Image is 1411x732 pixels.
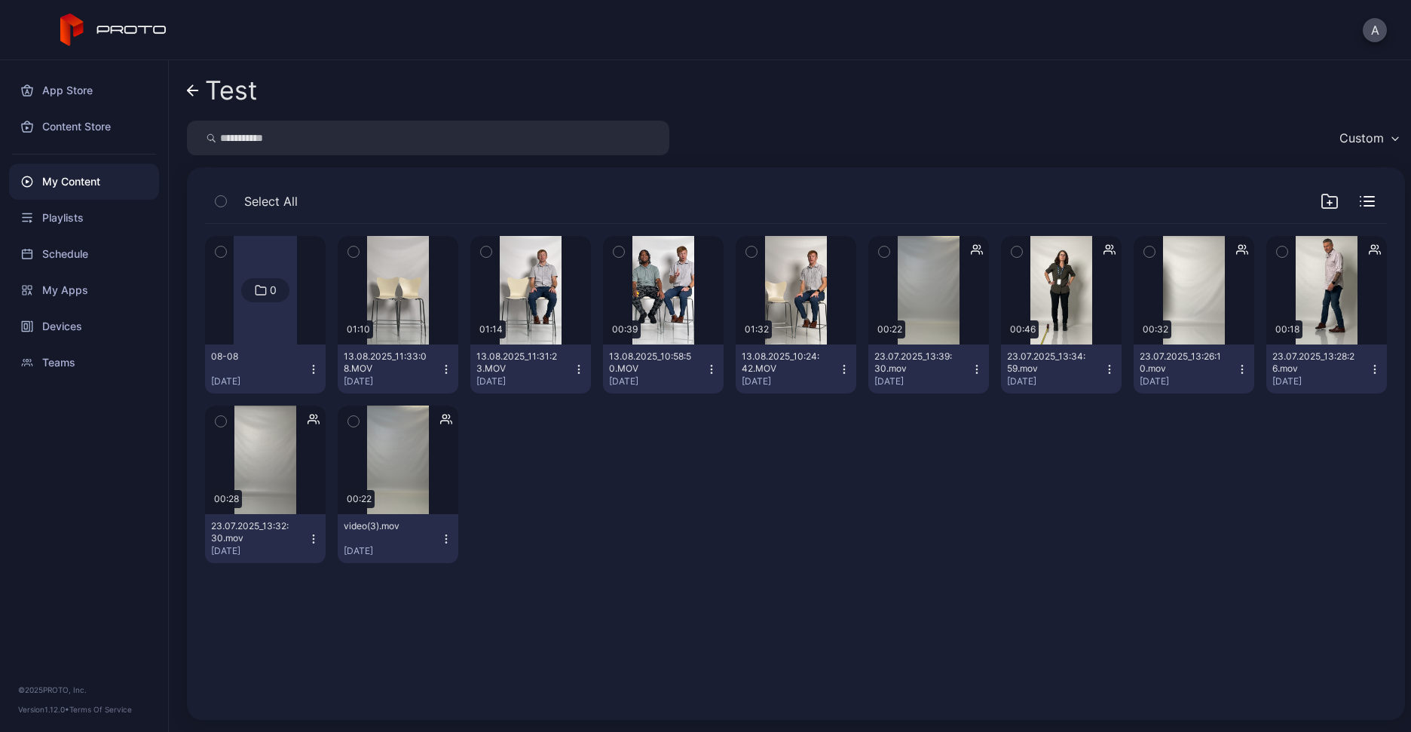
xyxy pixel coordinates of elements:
[344,351,427,375] div: 13.08.2025_11:33:08.MOV
[1134,345,1254,394] button: 23.07.2025_13:26:10.mov[DATE]
[18,684,150,696] div: © 2025 PROTO, Inc.
[69,705,132,714] a: Terms Of Service
[1272,351,1355,375] div: 23.07.2025_13:28:26.mov
[1140,375,1236,387] div: [DATE]
[609,351,692,375] div: 13.08.2025_10:58:50.MOV
[9,72,159,109] a: App Store
[244,192,298,210] span: Select All
[9,236,159,272] a: Schedule
[1007,351,1090,375] div: 23.07.2025_13:34:59.mov
[742,375,838,387] div: [DATE]
[1339,130,1384,145] div: Custom
[338,345,458,394] button: 13.08.2025_11:33:08.MOV[DATE]
[1332,121,1405,155] button: Custom
[609,375,705,387] div: [DATE]
[344,520,427,532] div: video(3).mov
[476,351,559,375] div: 13.08.2025_11:31:23.MOV
[476,375,573,387] div: [DATE]
[1007,375,1103,387] div: [DATE]
[1266,345,1387,394] button: 23.07.2025_13:28:26.mov[DATE]
[187,72,257,109] a: Test
[470,345,591,394] button: 13.08.2025_11:31:23.MOV[DATE]
[603,345,724,394] button: 13.08.2025_10:58:50.MOV[DATE]
[18,705,69,714] span: Version 1.12.0 •
[338,514,458,563] button: video(3).mov[DATE]
[211,375,308,387] div: [DATE]
[9,109,159,145] a: Content Store
[736,345,856,394] button: 13.08.2025_10:24:42.MOV[DATE]
[270,283,277,297] div: 0
[211,520,294,544] div: 23.07.2025_13:32:30.mov
[9,200,159,236] a: Playlists
[344,545,440,557] div: [DATE]
[211,545,308,557] div: [DATE]
[9,272,159,308] a: My Apps
[874,351,957,375] div: 23.07.2025_13:39:30.mov
[211,351,294,363] div: 08-08
[205,345,326,394] button: 08-08[DATE]
[874,375,971,387] div: [DATE]
[1363,18,1387,42] button: A
[1272,375,1369,387] div: [DATE]
[9,308,159,345] a: Devices
[205,76,257,105] div: Test
[868,345,989,394] button: 23.07.2025_13:39:30.mov[DATE]
[9,345,159,381] a: Teams
[205,514,326,563] button: 23.07.2025_13:32:30.mov[DATE]
[742,351,825,375] div: 13.08.2025_10:24:42.MOV
[9,164,159,200] a: My Content
[1140,351,1223,375] div: 23.07.2025_13:26:10.mov
[1001,345,1122,394] button: 23.07.2025_13:34:59.mov[DATE]
[344,375,440,387] div: [DATE]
